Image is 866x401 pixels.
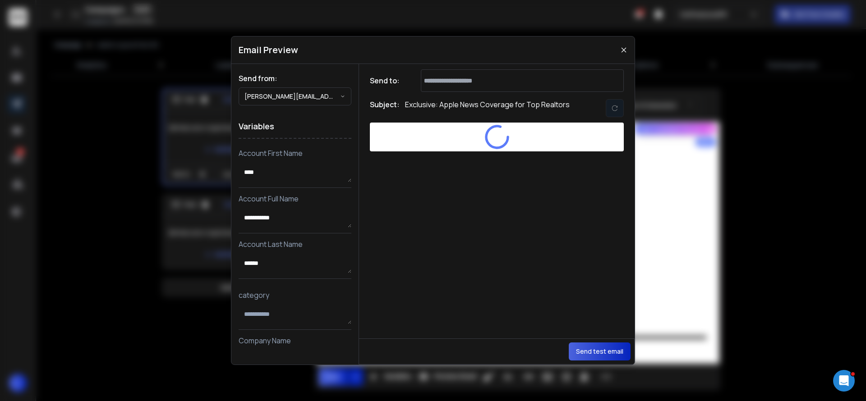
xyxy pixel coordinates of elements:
h1: Send to: [370,75,406,86]
h1: Subject: [370,99,400,117]
p: Exclusive: Apple News Coverage for Top Realtors [405,99,570,117]
p: Account First Name [239,148,351,159]
p: Company Name [239,335,351,346]
iframe: Intercom live chat [833,370,855,392]
p: [PERSON_NAME][EMAIL_ADDRESS][DOMAIN_NAME] [244,92,340,101]
p: Account Full Name [239,193,351,204]
p: category [239,290,351,301]
p: Account Last Name [239,239,351,250]
h1: Send from: [239,73,351,84]
h1: Variables [239,114,351,139]
button: Send test email [569,342,631,360]
h1: Email Preview [239,44,298,56]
